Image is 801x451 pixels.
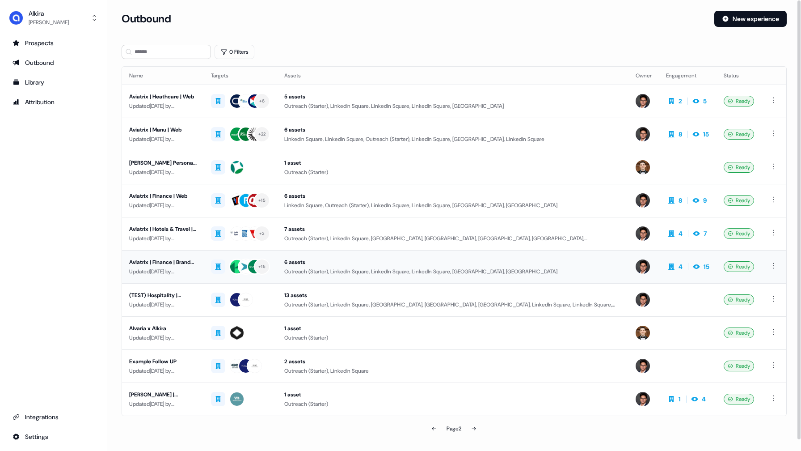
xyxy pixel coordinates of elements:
[284,357,621,366] div: 2 assets
[129,158,197,167] div: [PERSON_NAME] Personal | megalabs
[284,291,621,300] div: 13 assets
[129,390,197,399] div: [PERSON_NAME] | MasterControl
[129,357,197,366] div: Example Follow UP
[29,18,69,27] div: [PERSON_NAME]
[258,130,266,138] div: + 22
[724,328,754,338] div: Ready
[129,234,197,243] div: Updated [DATE] by [PERSON_NAME]
[284,324,621,333] div: 1 asset
[703,97,707,106] div: 5
[447,424,461,433] div: Page 2
[636,260,650,274] img: Hugh
[258,196,266,204] div: + 15
[13,98,94,106] div: Attribution
[7,7,100,29] button: Alkira[PERSON_NAME]
[259,230,265,238] div: + 3
[636,293,650,307] img: Hugh
[724,228,754,239] div: Ready
[679,395,681,404] div: 1
[284,300,621,309] div: Outreach (Starter), LinkedIn Square, [GEOGRAPHIC_DATA], [GEOGRAPHIC_DATA], [GEOGRAPHIC_DATA], Lin...
[129,333,197,342] div: Updated [DATE] by [PERSON_NAME]
[129,92,197,101] div: Aviatrix | Heathcare | Web
[724,394,754,404] div: Ready
[636,359,650,373] img: Hugh
[129,168,197,177] div: Updated [DATE] by [PERSON_NAME]
[724,261,754,272] div: Ready
[636,160,650,174] img: Carlos
[129,400,197,408] div: Updated [DATE] by [PERSON_NAME]
[702,395,706,404] div: 4
[122,12,171,26] h3: Outbound
[679,97,682,106] div: 2
[284,102,621,111] div: Outreach (Starter), LinkedIn Square, LinkedIn Square, LinkedIn Square, [GEOGRAPHIC_DATA]
[284,201,621,210] div: LinkedIn Square, Outreach (Starter), LinkedIn Square, LinkedIn Square, [GEOGRAPHIC_DATA], [GEOGRA...
[7,430,100,444] a: Go to integrations
[628,67,659,85] th: Owner
[129,291,197,300] div: (TEST) Hospitality | Aviatrix
[129,201,197,210] div: Updated [DATE] by [PERSON_NAME]
[284,400,621,408] div: Outreach (Starter)
[258,263,266,271] div: + 15
[284,366,621,375] div: Outreach (Starter), LinkedIn Square
[7,95,100,109] a: Go to attribution
[703,196,707,205] div: 9
[204,67,277,85] th: Targets
[122,67,204,85] th: Name
[679,262,683,271] div: 4
[724,162,754,173] div: Ready
[724,129,754,140] div: Ready
[636,326,650,340] img: Carlos
[129,366,197,375] div: Updated [DATE] by [PERSON_NAME]
[717,67,761,85] th: Status
[129,267,197,276] div: Updated [DATE] by [PERSON_NAME]
[129,300,197,309] div: Updated [DATE] by [PERSON_NAME]
[284,168,621,177] div: Outreach (Starter)
[284,390,621,399] div: 1 asset
[284,158,621,167] div: 1 asset
[703,130,709,139] div: 15
[259,97,265,105] div: + 6
[129,135,197,144] div: Updated [DATE] by [PERSON_NAME]
[636,226,650,241] img: Hugh
[13,413,94,421] div: Integrations
[7,410,100,424] a: Go to integrations
[704,262,709,271] div: 15
[7,75,100,89] a: Go to templates
[129,102,197,111] div: Updated [DATE] by [PERSON_NAME]
[724,361,754,371] div: Ready
[129,324,197,333] div: Alvaria x Alkira
[13,432,94,441] div: Settings
[284,135,621,144] div: LinkedIn Square, LinkedIn Square, Outreach (Starter), LinkedIn Square, [GEOGRAPHIC_DATA], LinkedI...
[277,67,628,85] th: Assets
[13,38,94,47] div: Prospects
[659,67,717,85] th: Engagement
[714,11,787,27] button: New experience
[284,258,621,267] div: 6 assets
[129,258,197,267] div: Aviatrix | Finance | Brand Awareness
[724,96,754,106] div: Ready
[215,45,254,59] button: 0 Filters
[129,125,197,134] div: Aviatrix | Manu | Web
[284,225,621,234] div: 7 assets
[284,333,621,342] div: Outreach (Starter)
[636,94,650,108] img: Hugh
[679,196,682,205] div: 8
[636,127,650,141] img: Hugh
[636,193,650,208] img: Hugh
[129,225,197,234] div: Aviatrix | Hotels & Travel | Web
[13,78,94,87] div: Library
[636,392,650,406] img: Hugh
[679,130,682,139] div: 8
[284,267,621,276] div: Outreach (Starter), LinkedIn Square, LinkedIn Square, LinkedIn Square, [GEOGRAPHIC_DATA], [GEOGRA...
[284,92,621,101] div: 5 assets
[724,195,754,206] div: Ready
[7,36,100,50] a: Go to prospects
[704,229,707,238] div: 7
[724,294,754,305] div: Ready
[29,9,69,18] div: Alkira
[7,55,100,70] a: Go to outbound experience
[13,58,94,67] div: Outbound
[129,191,197,200] div: Aviatrix | Finance | Web
[679,229,683,238] div: 4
